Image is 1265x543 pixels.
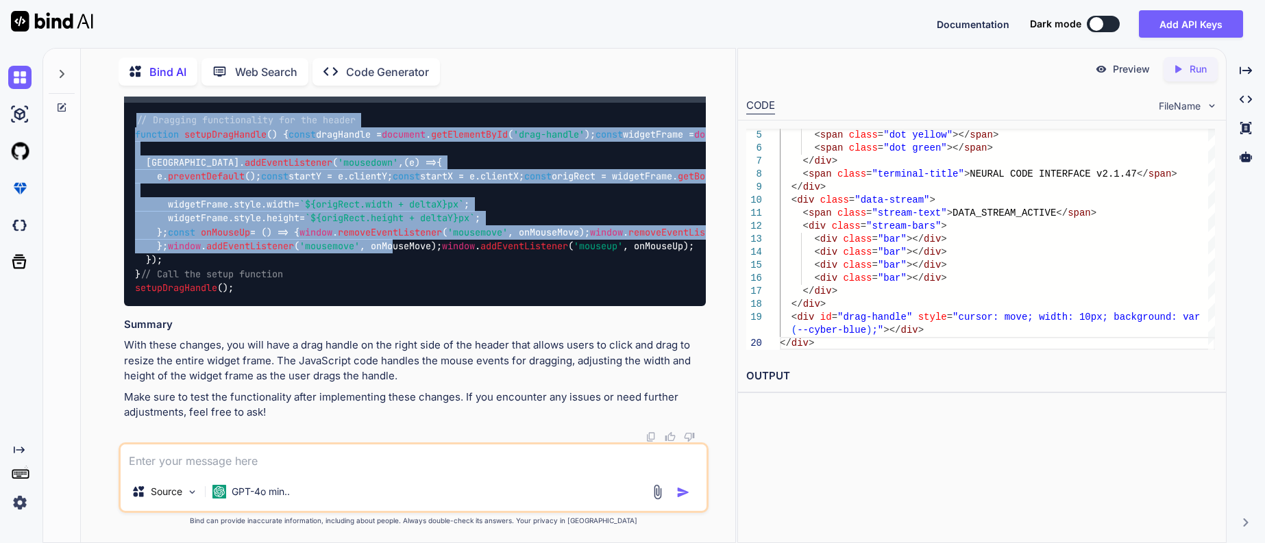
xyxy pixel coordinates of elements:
[135,282,217,294] span: setupDragHandle
[872,325,883,336] span: ;"
[1068,207,1091,218] span: span
[168,226,195,238] span: const
[1137,168,1149,179] span: </
[234,212,261,225] span: style
[872,273,877,283] span: =
[746,311,762,324] div: 19
[1159,99,1201,113] span: FileName
[843,247,872,257] span: class
[338,156,398,168] span: 'mousedown'
[746,298,762,311] div: 18
[151,485,182,498] p: Source
[929,194,935,205] span: >
[809,168,832,179] span: span
[590,226,623,238] span: window
[907,273,924,283] span: ></
[907,260,924,270] span: ></
[8,177,32,200] img: premium
[267,198,294,210] span: width
[953,207,1056,218] span: DATA_STREAM_ACTIVE
[168,170,245,182] span: preventDefault
[941,220,946,231] span: >
[866,220,941,231] span: "stream-bars"
[746,337,762,350] div: 20
[136,114,356,127] span: // Dragging functionality for the header
[746,220,762,233] div: 12
[832,286,837,296] span: >
[1206,100,1218,112] img: chevron down
[738,360,1226,392] h2: OUTPUT
[168,240,201,252] span: window
[837,207,866,218] span: class
[201,226,250,238] span: onMouseUp
[797,312,814,323] span: div
[791,325,797,336] span: (
[409,156,415,168] span: e
[349,170,387,182] span: clientY
[809,220,826,231] span: div
[1095,63,1107,75] img: preview
[803,299,820,310] span: div
[924,273,941,283] span: div
[746,129,762,142] div: 5
[684,431,695,442] img: dislike
[746,142,762,155] div: 6
[843,260,872,270] span: class
[393,170,420,182] span: const
[480,240,568,252] span: addEventListener
[212,485,226,498] img: GPT-4o mini
[872,207,946,218] span: "stream-text"
[947,207,953,218] span: >
[119,516,709,526] p: Bind can provide inaccurate information, including about people. Always double-check its answers....
[924,247,941,257] span: div
[186,486,198,498] img: Pick Models
[947,312,953,323] span: =
[814,233,820,244] span: <
[837,312,912,323] span: "drag-handle"
[694,128,738,140] span: document
[346,64,429,80] p: Code Generator
[878,129,883,140] span: =
[1113,62,1150,76] p: Preview
[820,273,837,283] span: div
[628,226,733,238] span: removeEventListener
[832,312,837,323] span: =
[953,312,1200,323] span: "cursor: move; width: 10px; background: var
[797,325,866,336] span: --cyber-blue
[820,194,849,205] span: class
[338,226,442,238] span: removeEventListener
[140,268,283,280] span: // Call the setup function
[8,103,32,126] img: ai-studio
[665,431,676,442] img: like
[1190,62,1207,76] p: Run
[299,226,332,238] span: window
[480,170,519,182] span: clientX
[447,226,508,238] span: 'mousemove'
[8,214,32,237] img: darkCloudIdeIcon
[849,129,878,140] span: class
[883,142,946,153] span: "dot green"
[135,128,179,140] span: function
[993,129,998,140] span: >
[937,17,1009,31] button: Documentation
[431,128,508,140] span: getElementById
[124,317,706,333] h3: Summary
[780,338,791,349] span: </
[650,484,665,500] img: attachment
[524,170,552,182] span: const
[814,286,831,296] span: div
[814,247,820,257] span: <
[872,247,877,257] span: =
[184,128,267,140] span: setupDragHandle
[964,168,970,179] span: >
[918,325,924,336] span: >
[261,170,288,182] span: const
[832,220,861,231] span: class
[878,247,907,257] span: "bar"
[746,181,762,194] div: 9
[746,246,762,259] div: 14
[245,156,332,168] span: addEventListener
[814,142,820,153] span: <
[746,207,762,220] div: 11
[953,129,970,140] span: ></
